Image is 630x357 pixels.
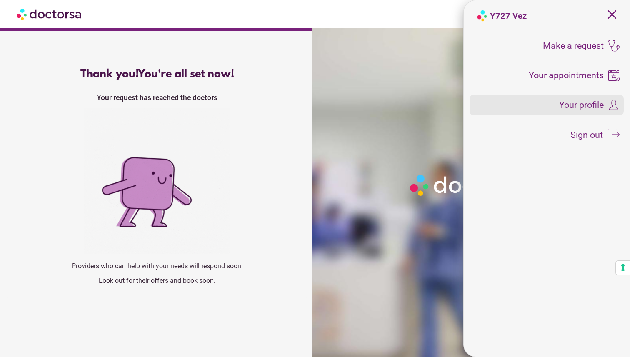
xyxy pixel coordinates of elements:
[608,40,620,52] img: icons8-stethoscope-100.png
[490,11,527,21] strong: Y727 Vez
[138,68,234,81] span: You're all set now!
[97,93,217,102] strong: Your request has reached the doctors
[608,129,620,140] img: icons8-sign-out-50.png
[616,261,630,275] button: Your consent preferences for tracking technologies
[604,7,620,22] span: close
[20,277,294,285] p: Look out for their offers and book soon.
[20,68,294,81] div: Thank you!
[543,41,604,50] span: Make a request
[20,262,294,270] p: Providers who can help with your needs will respond soon.
[608,99,620,111] img: icons8-customer-100.png
[570,130,603,140] span: Sign out
[608,70,620,81] img: icons8-booking-100.png
[529,71,604,80] span: Your appointments
[17,5,82,23] img: Doctorsa.com
[407,171,532,199] img: Logo-Doctorsa-trans-White-partial-flat.png
[84,108,230,254] img: success
[559,100,604,110] span: Your profile
[476,10,488,22] img: logo-doctorsa-baloon.png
